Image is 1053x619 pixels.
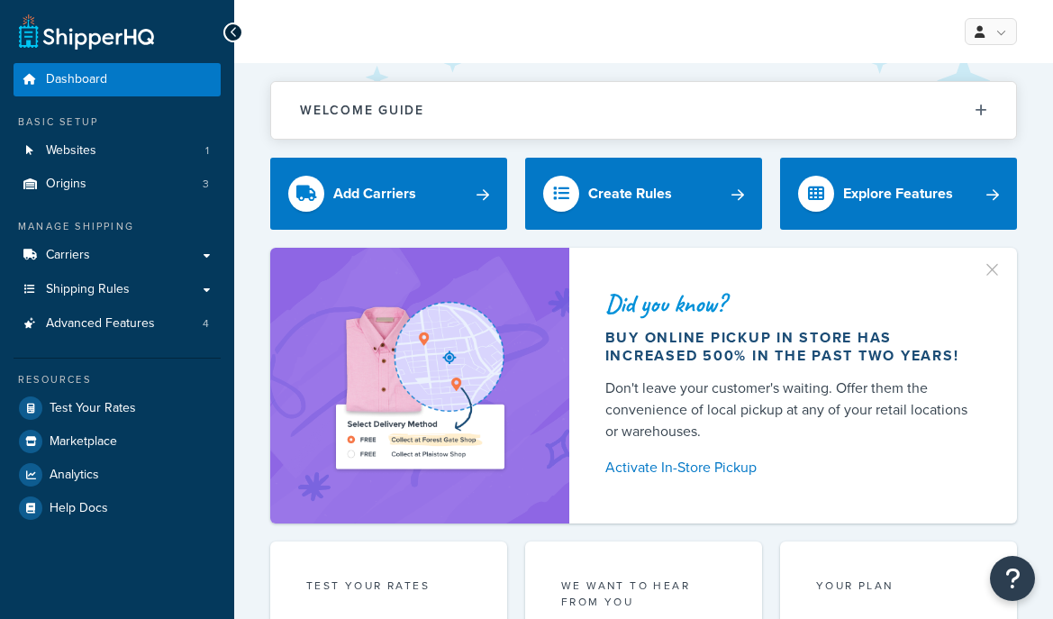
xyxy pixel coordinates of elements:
[50,501,108,516] span: Help Docs
[46,282,130,297] span: Shipping Rules
[50,434,117,450] span: Marketplace
[14,372,221,387] div: Resources
[605,329,974,365] div: Buy online pickup in store has increased 500% in the past two years!
[605,378,974,442] div: Don't leave your customer's waiting. Offer them the convenience of local pickup at any of your re...
[333,181,416,206] div: Add Carriers
[14,134,221,168] li: Websites
[843,181,953,206] div: Explore Features
[14,114,221,130] div: Basic Setup
[14,239,221,272] a: Carriers
[605,291,974,316] div: Did you know?
[271,82,1016,139] button: Welcome Guide
[14,425,221,458] a: Marketplace
[14,392,221,424] a: Test Your Rates
[14,459,221,491] a: Analytics
[14,134,221,168] a: Websites1
[46,248,90,263] span: Carriers
[780,158,1017,230] a: Explore Features
[588,181,672,206] div: Create Rules
[14,168,221,201] li: Origins
[50,468,99,483] span: Analytics
[203,177,209,192] span: 3
[605,455,974,480] a: Activate In-Store Pickup
[46,72,107,87] span: Dashboard
[46,143,96,159] span: Websites
[990,556,1035,601] button: Open Resource Center
[50,401,136,416] span: Test Your Rates
[297,295,542,478] img: ad-shirt-map-b0359fc47e01cab431d101c4b569394f6a03f54285957d908178d52f29eb9668.png
[561,578,726,610] p: we want to hear from you
[816,578,981,598] div: Your Plan
[14,273,221,306] a: Shipping Rules
[14,219,221,234] div: Manage Shipping
[14,168,221,201] a: Origins3
[525,158,762,230] a: Create Rules
[203,316,209,332] span: 4
[46,177,86,192] span: Origins
[46,316,155,332] span: Advanced Features
[14,492,221,524] a: Help Docs
[300,104,424,117] h2: Welcome Guide
[270,158,507,230] a: Add Carriers
[205,143,209,159] span: 1
[14,63,221,96] a: Dashboard
[14,307,221,341] li: Advanced Features
[14,307,221,341] a: Advanced Features4
[306,578,471,598] div: Test your rates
